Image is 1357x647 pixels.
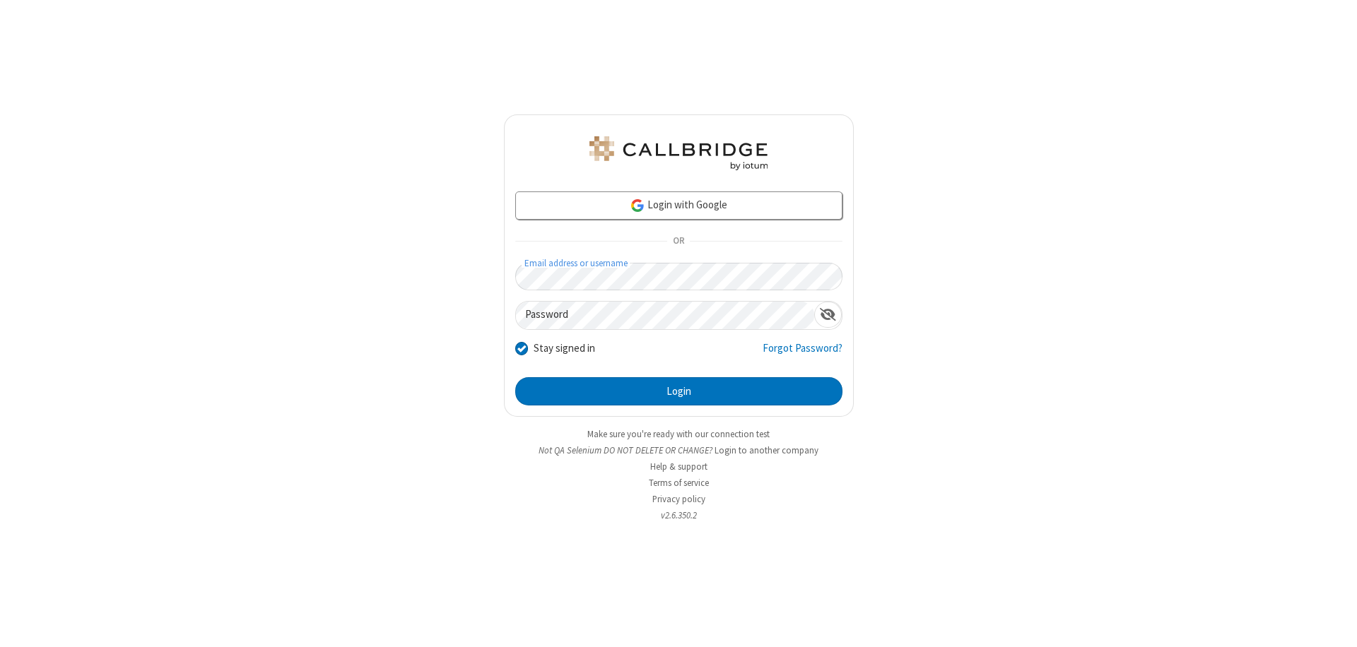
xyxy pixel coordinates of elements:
button: Login to another company [715,444,818,457]
img: google-icon.png [630,198,645,213]
input: Password [516,302,814,329]
label: Stay signed in [534,340,595,357]
a: Forgot Password? [763,340,842,367]
img: QA Selenium DO NOT DELETE OR CHANGE [587,136,770,170]
a: Make sure you're ready with our connection test [587,428,770,440]
a: Help & support [650,461,707,473]
a: Terms of service [649,477,709,489]
div: Show password [814,302,842,328]
li: v2.6.350.2 [504,509,854,522]
button: Login [515,377,842,405]
span: OR [667,232,690,251]
input: Email address or username [515,263,842,290]
a: Login with Google [515,191,842,220]
li: Not QA Selenium DO NOT DELETE OR CHANGE? [504,444,854,457]
a: Privacy policy [652,493,705,505]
